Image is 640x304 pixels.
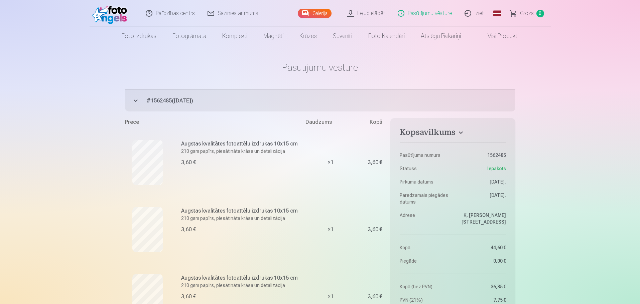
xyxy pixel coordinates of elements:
[400,244,450,251] dt: Kopā
[114,27,164,45] a: Foto izdrukas
[368,161,382,165] div: 3,60 €
[305,196,356,263] div: × 1
[469,27,526,45] a: Visi produkti
[400,152,450,159] dt: Pasūtījuma numurs
[181,148,302,155] p: 210 gsm papīrs, piesātināta krāsa un detalizācija
[181,159,196,167] div: 3,60 €
[181,282,302,289] p: 210 gsm papīrs, piesātināta krāsa un detalizācija
[181,274,302,282] h6: Augstas kvalitātes fotoattēlu izdrukas 10x15 cm
[181,207,302,215] h6: Augstas kvalitātes fotoattēlu izdrukas 10x15 cm
[305,129,356,196] div: × 1
[214,27,255,45] a: Komplekti
[456,192,506,205] dd: [DATE].
[305,118,356,129] div: Daudzums
[400,258,450,264] dt: Piegāde
[456,152,506,159] dd: 1562485
[125,89,515,111] button: #1562485([DATE])
[146,97,515,105] span: # 1562485 ( [DATE] )
[400,212,450,225] dt: Adrese
[456,244,506,251] dd: 44,60 €
[368,228,382,232] div: 3,60 €
[291,27,325,45] a: Krūzes
[181,293,196,301] div: 3,60 €
[456,297,506,303] dd: 7,75 €
[181,215,302,222] p: 210 gsm papīrs, piesātināta krāsa un detalizācija
[356,118,382,129] div: Kopā
[456,258,506,264] dd: 0,00 €
[400,192,450,205] dt: Paredzamais piegādes datums
[536,10,544,17] span: 0
[400,297,450,303] dt: PVN (21%)
[92,3,131,24] img: /fa1
[456,179,506,185] dd: [DATE].
[400,165,450,172] dt: Statuss
[520,9,534,17] span: Grozs
[325,27,360,45] a: Suvenīri
[164,27,214,45] a: Fotogrāmata
[487,165,506,172] span: Iepakots
[181,140,302,148] h6: Augstas kvalitātes fotoattēlu izdrukas 10x15 cm
[125,118,306,129] div: Prece
[400,283,450,290] dt: Kopā (bez PVN)
[456,283,506,290] dd: 36,85 €
[400,179,450,185] dt: Pirkuma datums
[368,295,382,299] div: 3,60 €
[125,61,515,73] h1: Pasūtījumu vēsture
[360,27,413,45] a: Foto kalendāri
[400,127,506,139] button: Kopsavilkums
[181,226,196,234] div: 3,60 €
[413,27,469,45] a: Atslēgu piekariņi
[298,9,332,18] a: Galerija
[456,212,506,225] dd: K, [PERSON_NAME][STREET_ADDRESS]
[255,27,291,45] a: Magnēti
